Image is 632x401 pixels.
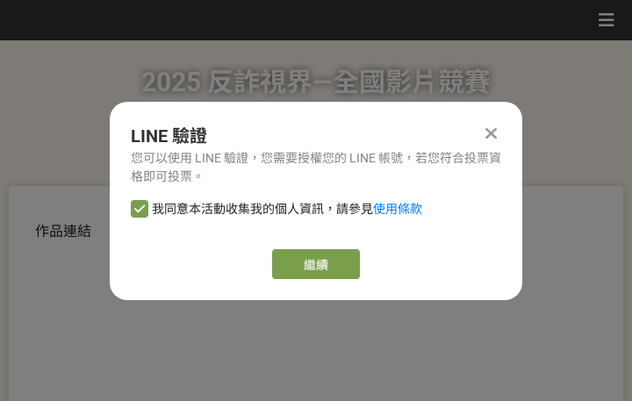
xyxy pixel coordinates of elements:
[272,249,360,279] button: 繼續
[131,123,501,149] div: LINE 驗證
[141,40,491,125] h1: 2025 反詐視界—全國影片競賽
[35,223,91,240] span: 作品連結
[373,202,422,216] a: 使用條款
[152,200,422,218] span: 我同意本活動收集我的個人資訊，請參見
[131,149,501,186] div: 您可以使用 LINE 驗證，您需要授權您的 LINE 帳號，若您符合投票資格即可投票。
